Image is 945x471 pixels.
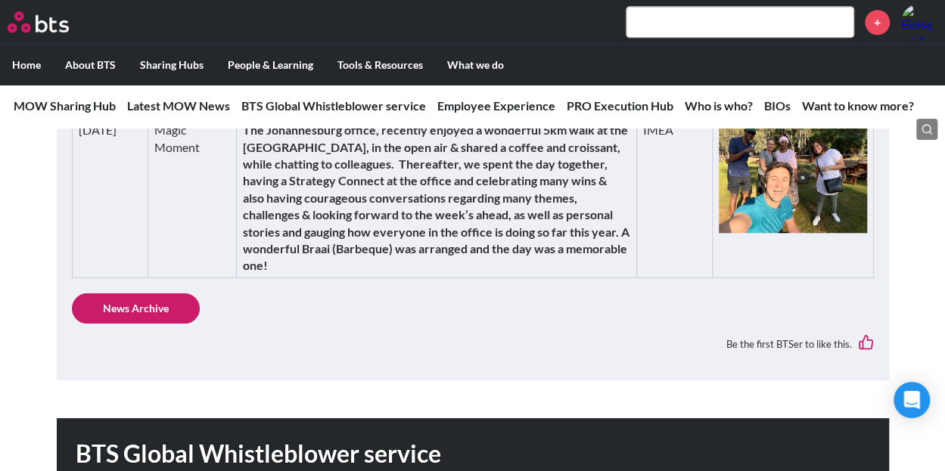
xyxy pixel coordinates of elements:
a: Who is who? [685,98,753,113]
a: Want to know more? [802,98,914,113]
label: About BTS [53,45,128,85]
td: [DATE] [72,119,148,278]
div: Open Intercom Messenger [894,382,930,418]
h1: BTS Global Whistleblower service [76,437,473,471]
strong: The Johannesburg office, recently enjoyed a wonderful 5km walk at the [GEOGRAPHIC_DATA], in the o... [243,122,629,272]
td: IMEA [636,119,712,278]
div: Be the first BTSer to like this. [72,324,874,365]
a: News Archive [72,293,200,324]
label: People & Learning [216,45,325,85]
a: BIOs [764,98,791,113]
td: Magic Moment [148,119,237,278]
a: BTS Global Whistleblower service [241,98,426,113]
a: Employee Experience [437,98,555,113]
img: Eloise Walker [901,4,937,40]
label: Sharing Hubs [128,45,216,85]
label: What we do [435,45,516,85]
a: Latest MOW News [127,98,230,113]
a: PRO Execution Hub [567,98,673,113]
a: + [865,10,890,35]
a: Go home [8,11,97,33]
img: BTS Logo [8,11,69,33]
a: Profile [901,4,937,40]
img: img-20240503-wa0021.jpg [719,122,867,233]
label: Tools & Resources [325,45,435,85]
a: MOW Sharing Hub [14,98,116,113]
